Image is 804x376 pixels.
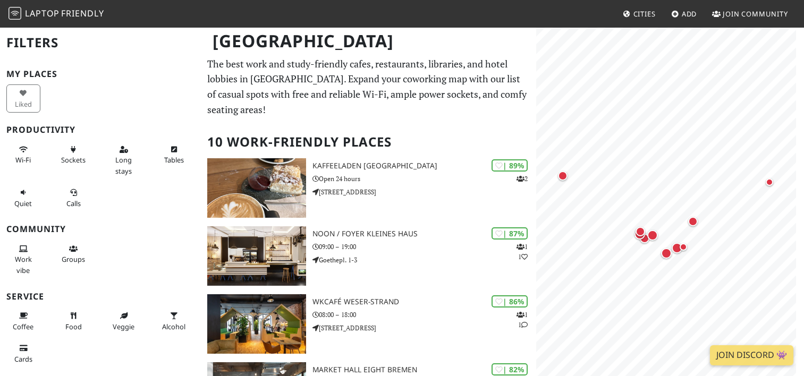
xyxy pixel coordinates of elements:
img: WKcafé WESER-Strand [207,294,306,354]
h3: My Places [6,69,194,79]
a: Join Discord 👾 [710,345,793,365]
div: Map marker [645,228,660,243]
a: Kaffeeladen Bremen | 89% 2 Kaffeeladen [GEOGRAPHIC_DATA] Open 24 hours [STREET_ADDRESS] [201,158,536,218]
button: Sockets [57,141,91,169]
button: Groups [57,240,91,268]
span: Join Community [723,9,788,19]
p: 1 1 [517,242,528,262]
span: Quiet [14,199,32,208]
p: [STREET_ADDRESS] [312,187,536,197]
span: Video/audio calls [66,199,81,208]
a: WKcafé WESER-Strand | 86% 11 WKcafé WESER-Strand 08:00 – 18:00 [STREET_ADDRESS] [201,294,536,354]
h3: Productivity [6,125,194,135]
span: Power sockets [61,155,86,165]
span: Alcohol [162,322,185,331]
p: 08:00 – 18:00 [312,310,536,320]
span: Add [682,9,697,19]
div: Map marker [670,241,684,255]
div: Map marker [638,232,651,245]
span: Group tables [62,254,85,264]
h3: WKcafé WESER-Strand [312,297,536,306]
button: Cards [6,339,40,368]
h2: Filters [6,27,194,59]
span: Laptop [25,7,60,19]
a: LaptopFriendly LaptopFriendly [9,5,104,23]
span: People working [15,254,32,275]
button: Food [57,307,91,335]
div: Map marker [659,246,674,261]
p: 2 [517,174,528,184]
h3: noon / Foyer Kleines Haus [312,229,536,238]
span: Stable Wi-Fi [15,155,31,165]
button: Wi-Fi [6,141,40,169]
div: | 89% [492,159,528,172]
img: noon / Foyer Kleines Haus [207,226,306,286]
span: Food [65,322,82,331]
div: Map marker [632,227,647,242]
h2: 10 Work-Friendly Places [207,126,529,158]
div: Map marker [686,215,700,228]
span: Cities [633,9,656,19]
button: Coffee [6,307,40,335]
button: Alcohol [157,307,191,335]
button: Quiet [6,184,40,212]
button: Long stays [107,141,141,180]
h3: Market Hall Eight Bremen [312,365,536,374]
img: LaptopFriendly [9,7,21,20]
button: Veggie [107,307,141,335]
p: The best work and study-friendly cafes, restaurants, libraries, and hotel lobbies in [GEOGRAPHIC_... [207,56,529,117]
span: Long stays [115,155,132,175]
p: Open 24 hours [312,174,536,184]
div: Map marker [763,176,776,189]
a: Join Community [708,4,792,23]
span: Credit cards [14,354,32,364]
span: Work-friendly tables [164,155,184,165]
h3: Service [6,292,194,302]
img: Kaffeeladen Bremen [207,158,306,218]
span: Veggie [113,322,134,331]
p: 1 1 [517,310,528,330]
h1: [GEOGRAPHIC_DATA] [204,27,534,56]
h3: Community [6,224,194,234]
p: Goethepl. 1-3 [312,255,536,265]
div: | 86% [492,295,528,307]
div: Map marker [633,225,647,238]
div: Map marker [556,169,570,183]
span: Coffee [13,322,33,331]
div: Map marker [677,241,690,253]
button: Tables [157,141,191,169]
p: 09:00 – 19:00 [312,242,536,252]
span: Friendly [61,7,104,19]
a: Cities [619,4,660,23]
p: [STREET_ADDRESS] [312,323,536,333]
div: | 87% [492,227,528,240]
a: Add [667,4,701,23]
h3: Kaffeeladen [GEOGRAPHIC_DATA] [312,161,536,170]
button: Work vibe [6,240,40,279]
a: noon / Foyer Kleines Haus | 87% 11 noon / Foyer Kleines Haus 09:00 – 19:00 Goethepl. 1-3 [201,226,536,286]
button: Calls [57,184,91,212]
div: | 82% [492,363,528,375]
